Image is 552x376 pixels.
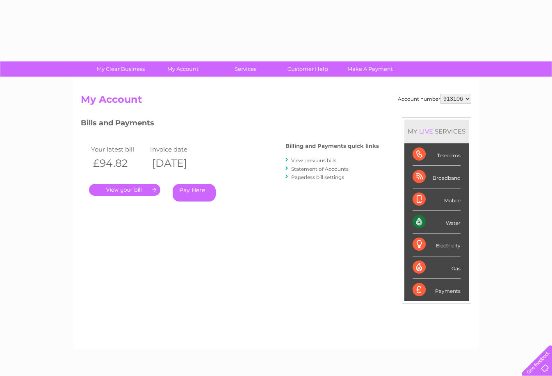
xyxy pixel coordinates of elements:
[398,94,471,104] div: Account number
[413,211,461,233] div: Water
[404,120,469,143] div: MY SERVICES
[413,188,461,211] div: Mobile
[89,184,160,196] a: .
[148,155,207,172] th: [DATE]
[212,61,279,77] a: Services
[89,144,148,155] td: Your latest bill
[336,61,404,77] a: Make A Payment
[81,94,471,109] h2: My Account
[148,144,207,155] td: Invoice date
[173,184,216,202] a: Pay Here
[413,279,461,301] div: Payments
[274,61,342,77] a: Customer Help
[413,143,461,166] div: Telecoms
[413,256,461,279] div: Gas
[285,143,379,149] h4: Billing and Payments quick links
[291,157,336,163] a: View previous bills
[413,233,461,256] div: Electricity
[291,174,344,180] a: Paperless bill settings
[291,166,349,172] a: Statement of Accounts
[81,117,379,131] h3: Bills and Payments
[149,61,217,77] a: My Account
[89,155,148,172] th: £94.82
[87,61,155,77] a: My Clear Business
[417,127,435,135] div: LIVE
[413,166,461,188] div: Broadband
